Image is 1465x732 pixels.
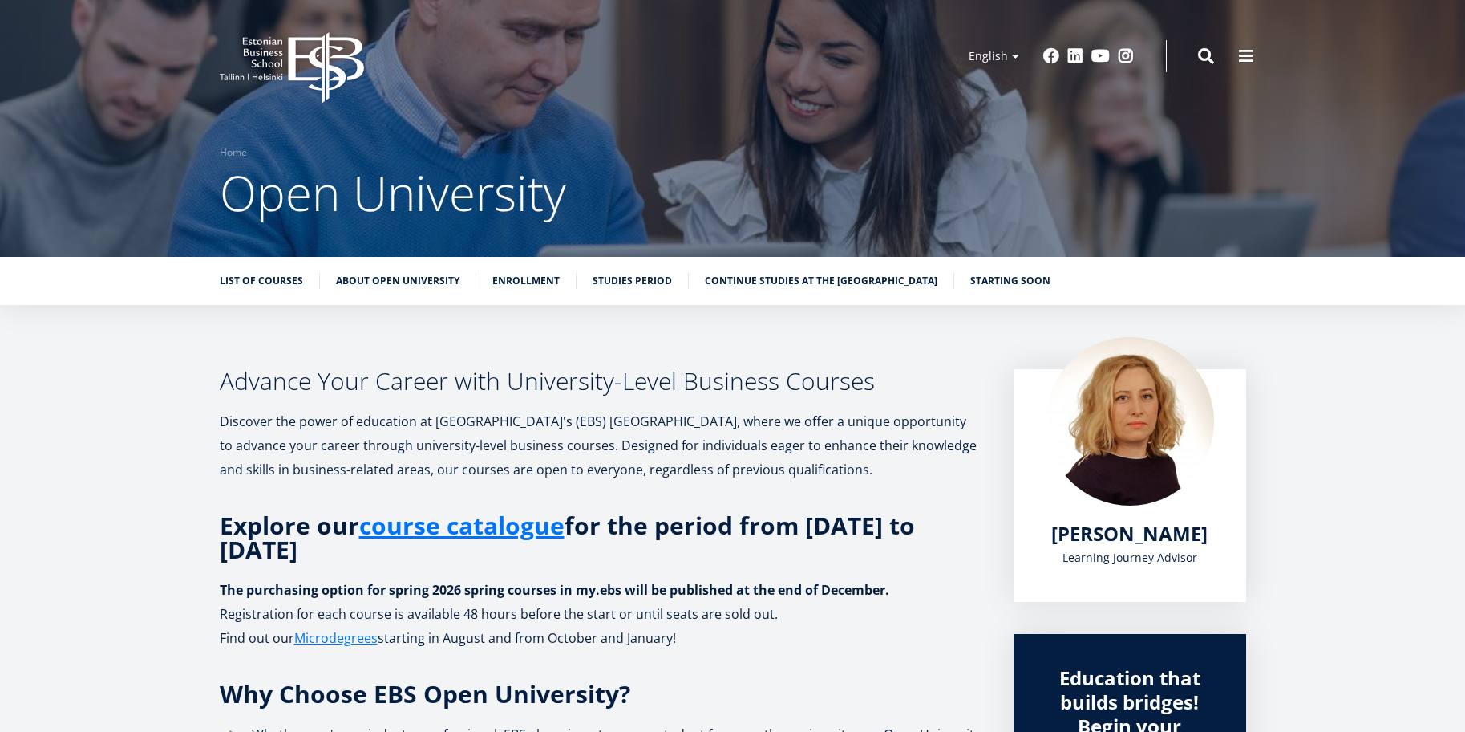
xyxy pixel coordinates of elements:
[1051,522,1208,546] a: [PERSON_NAME]
[1067,48,1083,64] a: Linkedin
[1118,48,1134,64] a: Instagram
[220,160,566,226] span: Open University
[220,602,981,650] p: Registration for each course is available 48 hours before the start or until seats are sold out. ...
[492,273,560,289] a: Enrollment
[220,509,915,566] strong: Explore our for the period from [DATE] to [DATE]
[220,677,630,710] span: Why Choose EBS Open University?
[336,273,459,289] a: About Open University
[359,514,565,538] a: course catalogue
[1051,520,1208,547] span: [PERSON_NAME]
[970,273,1050,289] a: Starting soon
[1091,48,1110,64] a: Youtube
[1046,546,1214,570] div: Learning Journey Advisor
[220,369,981,393] h3: Advance Your Career with University-Level Business Courses
[1046,337,1214,506] img: Kadri Osula Learning Journey Advisor
[294,626,378,650] a: Microdegrees
[1043,48,1059,64] a: Facebook
[220,581,889,599] strong: The purchasing option for spring 2026 spring courses in my.ebs will be published at the end of De...
[593,273,672,289] a: Studies period
[705,273,937,289] a: Continue studies at the [GEOGRAPHIC_DATA]
[220,409,981,482] p: Discover the power of education at [GEOGRAPHIC_DATA]'s (EBS) [GEOGRAPHIC_DATA], where we offer a ...
[220,144,247,161] a: Home
[220,273,303,289] a: List of Courses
